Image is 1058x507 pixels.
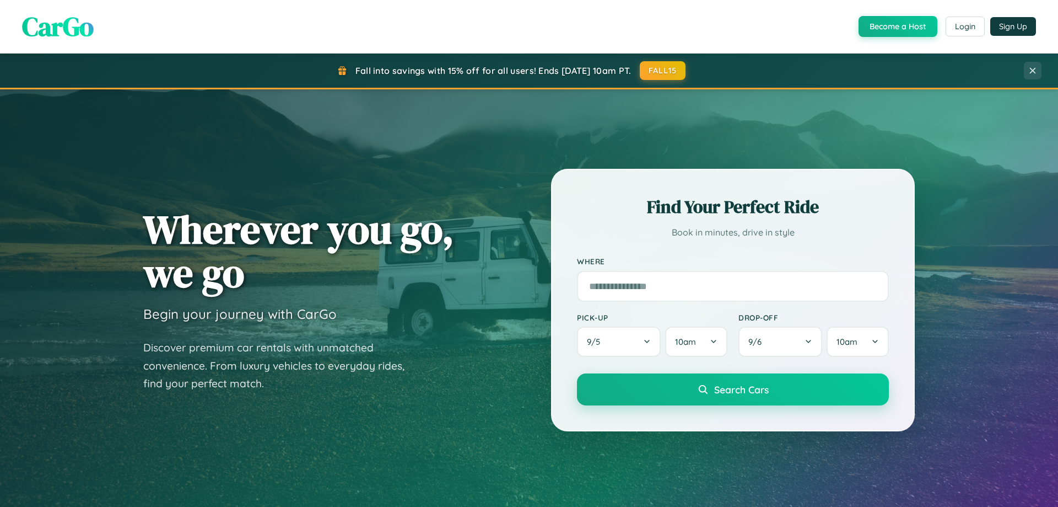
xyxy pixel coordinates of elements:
[946,17,985,36] button: Login
[738,327,822,357] button: 9/6
[714,383,769,396] span: Search Cars
[355,65,631,76] span: Fall into savings with 15% off for all users! Ends [DATE] 10am PT.
[22,8,94,45] span: CarGo
[577,313,727,322] label: Pick-up
[859,16,937,37] button: Become a Host
[587,337,606,347] span: 9 / 5
[577,225,889,241] p: Book in minutes, drive in style
[143,306,337,322] h3: Begin your journey with CarGo
[577,257,889,266] label: Where
[665,327,727,357] button: 10am
[748,337,767,347] span: 9 / 6
[577,195,889,219] h2: Find Your Perfect Ride
[827,327,889,357] button: 10am
[577,373,889,405] button: Search Cars
[577,327,661,357] button: 9/5
[675,337,696,347] span: 10am
[738,313,889,322] label: Drop-off
[836,337,857,347] span: 10am
[990,17,1036,36] button: Sign Up
[143,339,419,393] p: Discover premium car rentals with unmatched convenience. From luxury vehicles to everyday rides, ...
[640,61,686,80] button: FALL15
[143,207,454,295] h1: Wherever you go, we go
